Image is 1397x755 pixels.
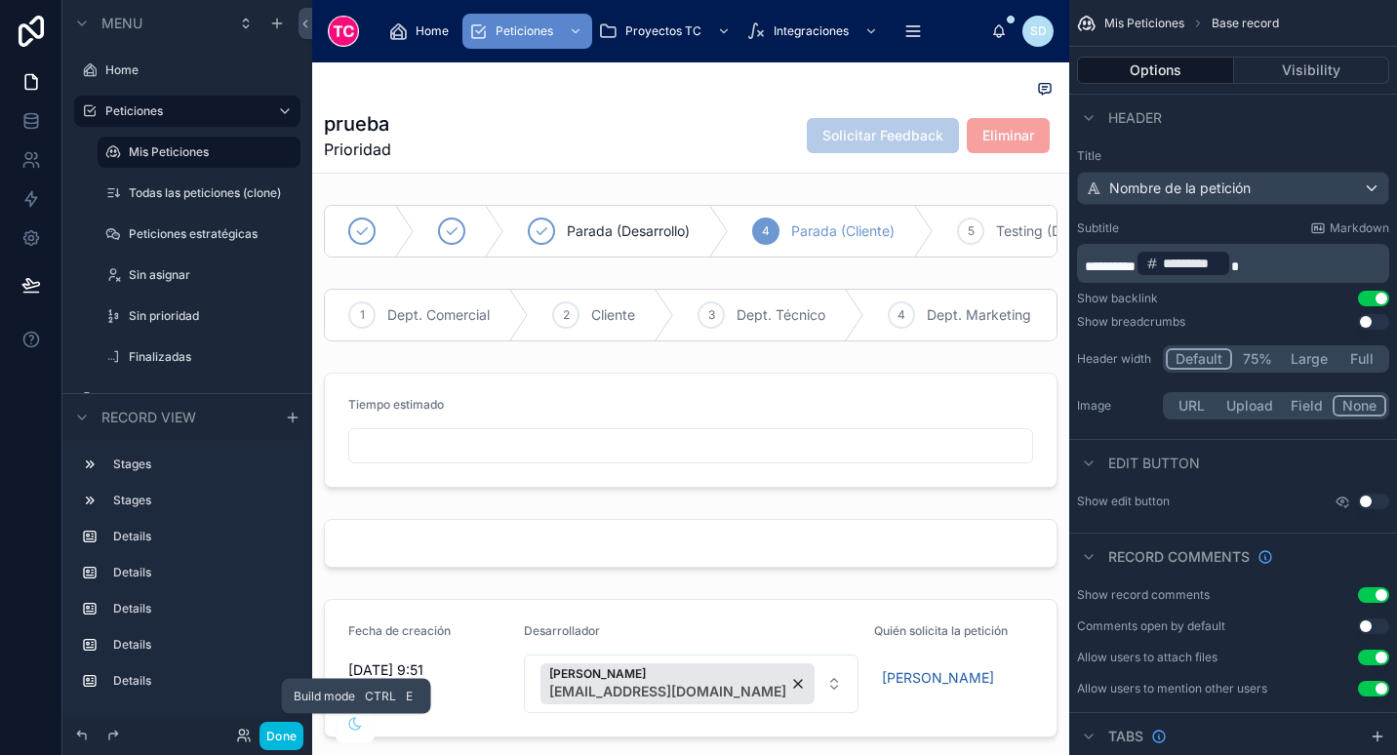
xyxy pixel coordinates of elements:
label: Details [113,673,285,689]
label: Stages [113,493,285,508]
span: E [402,689,418,704]
span: Header [1108,108,1162,128]
span: Record comments [1108,547,1250,567]
button: Large [1282,348,1337,370]
a: Peticiones [462,14,592,49]
label: Finalizadas [129,349,289,365]
label: Sin asignar [129,267,289,283]
label: Show edit button [1077,494,1170,509]
button: Full [1337,348,1386,370]
div: Allow users to mention other users [1077,681,1267,696]
a: Proyectos TC [592,14,740,49]
label: Header width [1077,351,1155,367]
span: SD [1030,23,1047,39]
h1: prueba [324,110,391,138]
div: Show record comments [1077,587,1210,603]
label: Title [1077,148,1389,164]
a: Integraciones [740,14,888,49]
button: URL [1166,395,1217,417]
span: Record view [101,408,196,427]
span: Prioridad [324,138,391,161]
button: None [1333,395,1386,417]
button: Options [1077,57,1234,84]
button: Default [1166,348,1232,370]
span: Markdown [1330,220,1389,236]
div: scrollable content [1077,244,1389,283]
label: Sin prioridad [129,308,289,324]
div: Comments open by default [1077,618,1225,634]
button: Field [1282,395,1334,417]
span: Mis Peticiones [1104,16,1184,31]
div: scrollable content [375,10,991,53]
label: Details [113,601,285,616]
span: Proyectos TC [625,23,701,39]
label: Proyectos TC [105,390,261,406]
button: Done [259,722,303,750]
label: Details [113,529,285,544]
span: Edit button [1108,454,1200,473]
button: 75% [1232,348,1282,370]
button: Upload [1217,395,1282,417]
span: Build mode [294,689,355,704]
label: Subtitle [1077,220,1119,236]
a: Home [382,14,462,49]
label: Peticiones estratégicas [129,226,289,242]
label: Peticiones [105,103,261,119]
label: Stages [113,457,285,472]
span: Menu [101,14,142,33]
span: Ctrl [363,687,398,706]
label: Details [113,637,285,653]
img: App logo [328,16,359,47]
span: Peticiones [496,23,553,39]
button: Visibility [1234,57,1390,84]
a: Markdown [1310,220,1389,236]
label: Mis Peticiones [129,144,289,160]
div: Show backlink [1077,291,1158,306]
div: Show breadcrumbs [1077,314,1185,330]
span: Nombre de la petición [1109,179,1251,198]
div: scrollable content [62,440,312,716]
label: Todas las peticiones (clone) [129,185,289,201]
span: Integraciones [774,23,849,39]
span: Home [416,23,449,39]
label: Image [1077,398,1155,414]
div: Allow users to attach files [1077,650,1217,665]
button: Nombre de la petición [1077,172,1389,205]
label: Details [113,565,285,580]
label: Home [105,62,289,78]
span: Base record [1212,16,1279,31]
